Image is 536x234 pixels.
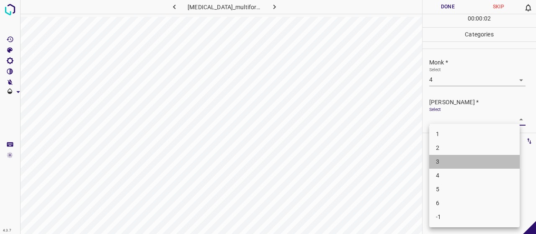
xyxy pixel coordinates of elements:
[429,141,520,155] li: 2
[429,183,520,196] li: 5
[429,127,520,141] li: 1
[429,155,520,169] li: 3
[429,196,520,210] li: 6
[429,169,520,183] li: 4
[429,210,520,224] li: -1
